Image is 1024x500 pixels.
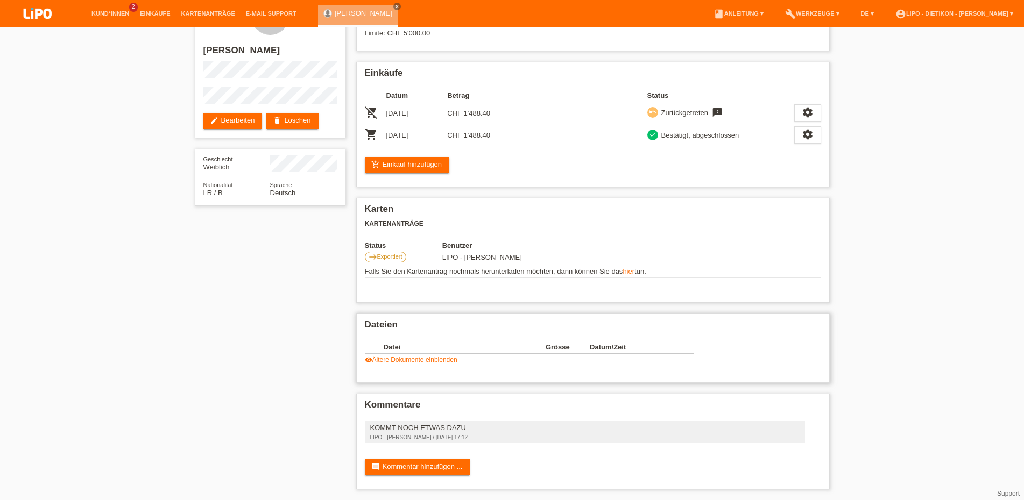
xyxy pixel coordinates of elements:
[658,107,708,118] div: Zurückgetreten
[365,356,372,363] i: visibility
[890,10,1019,17] a: account_circleLIPO - Dietikon - [PERSON_NAME] ▾
[203,189,223,197] span: Liberia / B / 16.06.2016
[203,113,263,129] a: editBearbeiten
[365,12,821,45] div: Die Kreditfähigkeitsprüfung war erfolgreich. Limite: CHF 5'000.00
[447,89,509,102] th: Betrag
[384,341,546,354] th: Datei
[370,434,800,440] div: LIPO - [PERSON_NAME] / [DATE] 17:12
[785,9,796,19] i: build
[393,3,401,10] a: close
[241,10,302,17] a: E-Mail Support
[649,131,656,138] i: check
[658,130,739,141] div: Bestätigt, abgeschlossen
[802,106,814,118] i: settings
[365,241,442,249] th: Status
[365,220,821,228] h3: Kartenanträge
[377,253,402,260] span: Exportiert
[266,113,318,129] a: deleteLöschen
[203,45,337,61] h2: [PERSON_NAME]
[780,10,845,17] a: buildWerkzeuge ▾
[210,116,218,125] i: edit
[365,319,821,335] h2: Dateien
[365,399,821,416] h2: Kommentare
[203,156,233,162] span: Geschlecht
[442,253,522,261] span: 27.09.2025
[802,128,814,140] i: settings
[371,160,380,169] i: add_shopping_cart
[714,9,724,19] i: book
[365,157,450,173] a: add_shopping_cartEinkauf hinzufügen
[335,9,392,17] a: [PERSON_NAME]
[447,124,509,146] td: CHF 1'488.40
[647,89,794,102] th: Status
[442,241,625,249] th: Benutzer
[365,356,457,363] a: visibilityÄltere Dokumente einblenden
[203,182,233,188] span: Nationalität
[856,10,879,17] a: DE ▾
[370,424,800,432] div: KOMMT NOCH ETWAS DAZU
[546,341,590,354] th: Grösse
[365,106,378,119] i: POSP00028081
[270,182,292,188] span: Sprache
[394,4,400,9] i: close
[273,116,281,125] i: delete
[447,102,509,124] td: CHF 1'488.40
[386,124,448,146] td: [DATE]
[135,10,175,17] a: Einkäufe
[623,267,634,275] a: hier
[365,68,821,84] h2: Einkäufe
[997,490,1020,497] a: Support
[365,128,378,141] i: POSP00028083
[203,155,270,171] div: Weiblich
[176,10,241,17] a: Kartenanträge
[371,462,380,471] i: comment
[386,102,448,124] td: [DATE]
[129,3,138,12] span: 2
[270,189,296,197] span: Deutsch
[386,89,448,102] th: Datum
[708,10,769,17] a: bookAnleitung ▾
[365,265,821,278] td: Falls Sie den Kartenantrag nochmals herunterladen möchten, dann können Sie das tun.
[365,204,821,220] h2: Karten
[590,341,678,354] th: Datum/Zeit
[711,107,724,118] i: feedback
[11,22,65,30] a: LIPO pay
[895,9,906,19] i: account_circle
[365,459,470,475] a: commentKommentar hinzufügen ...
[649,108,656,116] i: undo
[369,253,377,261] i: east
[86,10,135,17] a: Kund*innen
